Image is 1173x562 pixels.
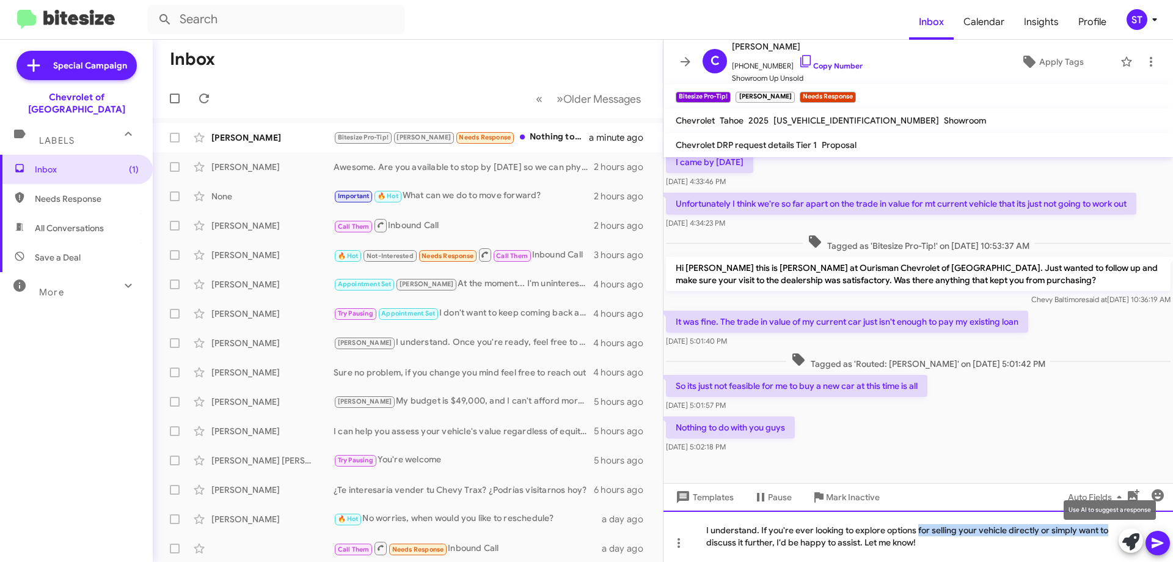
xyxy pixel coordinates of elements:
span: Apply Tags [1039,51,1084,73]
span: 2025 [748,115,769,126]
div: I can help you assess your vehicle's value regardless of equity. Would you like to schedule a tim... [334,425,594,437]
div: [PERSON_NAME] [211,396,334,408]
div: Inbound Call [334,541,602,556]
span: Labels [39,135,75,146]
div: [PERSON_NAME] [211,249,334,261]
button: ST [1116,9,1160,30]
span: C [711,51,720,71]
div: [PERSON_NAME] [211,337,334,349]
div: ¿Te interesaría vender tu Chevy Trax? ¿Podrías visitarnos hoy? [334,484,594,496]
div: Sure no problem, if you change you mind feel free to reach out [334,366,593,379]
span: 🔥 Hot [338,515,359,523]
span: [PERSON_NAME] [732,39,863,54]
div: 4 hours ago [593,337,653,349]
button: Apply Tags [989,51,1114,73]
small: Needs Response [800,92,856,103]
span: Insights [1014,4,1069,40]
button: Previous [528,86,550,111]
p: Unfortunately I think we're so far apart on the trade in value for mt current vehicle that its ju... [666,193,1136,215]
span: [DATE] 4:34:23 PM [666,218,725,227]
div: 4 hours ago [593,278,653,290]
div: ST [1127,9,1147,30]
span: [PERSON_NAME] [396,133,451,141]
span: Older Messages [563,92,641,106]
span: » [557,91,563,106]
a: Copy Number [798,61,863,70]
span: Tahoe [720,115,744,126]
div: No worries, when would you like to reschedule? [334,512,602,526]
span: 🔥 Hot [338,252,359,260]
span: [DATE] 5:01:57 PM [666,401,726,410]
div: 5 hours ago [594,425,653,437]
button: Mark Inactive [802,486,890,508]
span: Chevrolet DRP request details Tier 1 [676,139,817,150]
span: (1) [129,163,139,176]
div: [PERSON_NAME] [PERSON_NAME] [211,454,334,467]
span: Special Campaign [53,59,127,72]
span: [US_VEHICLE_IDENTIFICATION_NUMBER] [773,115,939,126]
span: Inbox [35,163,139,176]
span: [DATE] 5:02:18 PM [666,442,726,451]
div: 5 hours ago [594,454,653,467]
span: 🔥 Hot [378,192,398,200]
span: [PERSON_NAME] [338,397,392,405]
div: a day ago [602,542,653,555]
input: Search [148,5,404,34]
span: Auto Fields [1068,486,1127,508]
span: Tagged as 'Bitesize Pro-Tip!' on [DATE] 10:53:37 AM [803,234,1034,252]
button: Templates [663,486,744,508]
span: « [536,91,543,106]
span: Showroom [944,115,986,126]
span: Not-Interested [367,252,414,260]
a: Inbox [909,4,954,40]
span: Showroom Up Unsold [732,72,863,84]
div: [PERSON_NAME] [211,308,334,320]
div: None [211,190,334,202]
small: Bitesize Pro-Tip! [676,92,731,103]
div: 2 hours ago [594,220,653,232]
span: [PERSON_NAME] [400,280,454,288]
span: Needs Response [35,193,139,205]
div: What can we do to move forward? [334,189,594,203]
a: Special Campaign [16,51,137,80]
div: [PERSON_NAME] [211,484,334,496]
div: My budget is $49,000, and I can't afford more than that. [334,394,594,409]
div: I understand. Once you're ready, feel free to reach out. [334,336,593,350]
span: More [39,287,64,298]
a: Profile [1069,4,1116,40]
div: [PERSON_NAME] [211,513,334,525]
span: Calendar [954,4,1014,40]
div: Use AI to suggest a response [1064,500,1156,520]
div: 4 hours ago [593,308,653,320]
span: [DATE] 5:01:40 PM [666,336,727,346]
p: Hi [PERSON_NAME] this is [PERSON_NAME] at Ourisman Chevrolet of [GEOGRAPHIC_DATA]. Just wanted to... [666,257,1171,291]
p: So its just not feasible for me to buy a new car at this time is all [666,375,927,397]
span: Chevrolet [676,115,715,126]
div: I don't want to keep coming back and forth to the dealership. If I'm not getting the best offer p... [334,306,593,320]
div: [PERSON_NAME] [211,278,334,290]
span: Try Pausing [338,456,373,464]
div: [PERSON_NAME] [211,161,334,173]
p: I came by [DATE] [666,151,753,173]
span: said at [1086,295,1107,304]
div: Inbound Call [334,247,594,262]
span: Templates [673,486,734,508]
nav: Page navigation example [529,86,648,111]
div: You're welcome [334,453,594,467]
small: [PERSON_NAME] [736,92,794,103]
span: Needs Response [459,133,511,141]
span: Mark Inactive [826,486,880,508]
div: 2 hours ago [594,190,653,202]
div: 5 hours ago [594,396,653,408]
div: At the moment... I'm uninterested because I won't be able to afford the cars that I am interested... [334,277,593,291]
h1: Inbox [170,50,215,69]
span: Try Pausing [338,309,373,317]
div: 4 hours ago [593,366,653,379]
span: Pause [768,486,792,508]
span: Needs Response [422,252,473,260]
span: All Conversations [35,222,104,234]
div: 6 hours ago [594,484,653,496]
p: It was fine. The trade in value of my current car just isn't enough to pay my existing loan [666,311,1028,333]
